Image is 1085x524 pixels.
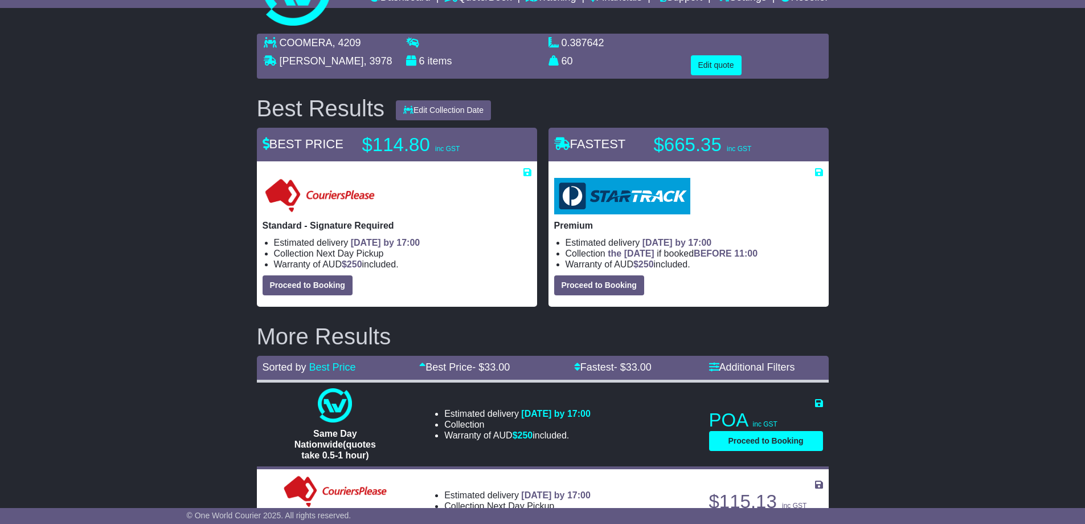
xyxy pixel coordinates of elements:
[444,419,591,430] li: Collection
[521,490,591,500] span: [DATE] by 17:00
[419,55,425,67] span: 6
[316,249,383,258] span: Next Day Pickup
[709,490,823,513] p: $115.13
[709,361,795,373] a: Additional Filters
[342,259,362,269] span: $
[554,137,626,151] span: FASTEST
[574,361,652,373] a: Fastest- $33.00
[782,502,806,510] span: inc GST
[642,238,712,247] span: [DATE] by 17:00
[294,429,376,460] span: Same Day Nationwide(quotes take 0.5-1 hour)
[753,420,777,428] span: inc GST
[419,361,510,373] a: Best Price- $33.00
[562,37,604,48] span: 0.387642
[318,388,352,423] img: One World Courier: Same Day Nationwide(quotes take 0.5-1 hour)
[333,37,361,48] span: , 4209
[633,259,654,269] span: $
[263,220,531,231] p: Standard - Signature Required
[554,178,690,214] img: StarTrack: Premium
[513,430,533,440] span: $
[263,137,343,151] span: BEST PRICE
[274,237,531,248] li: Estimated delivery
[396,100,491,120] button: Edit Collection Date
[727,145,751,153] span: inc GST
[614,361,652,373] span: - $
[444,430,591,441] li: Warranty of AUD included.
[274,259,531,270] li: Warranty of AUD included.
[484,361,510,373] span: 33.00
[554,220,823,231] p: Premium
[251,96,391,121] div: Best Results
[281,475,389,509] img: Couriers Please: Standard - Authority to Leave
[562,55,573,67] span: 60
[351,238,420,247] span: [DATE] by 17:00
[566,248,823,259] li: Collection
[257,324,829,349] h2: More Results
[444,408,591,419] li: Estimated delivery
[608,249,758,258] span: if booked
[654,133,796,156] p: $665.35
[280,55,364,67] span: [PERSON_NAME]
[608,249,654,258] span: the [DATE]
[435,145,460,153] span: inc GST
[734,249,758,258] span: 11:00
[521,409,591,419] span: [DATE] by 17:00
[566,259,823,270] li: Warranty of AUD included.
[626,361,652,373] span: 33.00
[263,178,377,214] img: Couriers Please: Standard - Signature Required
[274,248,531,259] li: Collection
[472,361,510,373] span: - $
[691,55,742,75] button: Edit quote
[487,501,554,511] span: Next Day Pickup
[263,275,353,295] button: Proceed to Booking
[566,237,823,248] li: Estimated delivery
[638,259,654,269] span: 250
[709,409,823,432] p: POA
[694,249,732,258] span: BEFORE
[444,490,591,501] li: Estimated delivery
[263,361,306,373] span: Sorted by
[362,133,505,156] p: $114.80
[428,55,452,67] span: items
[309,361,356,373] a: Best Price
[444,501,591,511] li: Collection
[518,430,533,440] span: 250
[364,55,392,67] span: , 3978
[280,37,333,48] span: COOMERA
[554,275,644,295] button: Proceed to Booking
[187,511,351,520] span: © One World Courier 2025. All rights reserved.
[347,259,362,269] span: 250
[709,431,823,451] button: Proceed to Booking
